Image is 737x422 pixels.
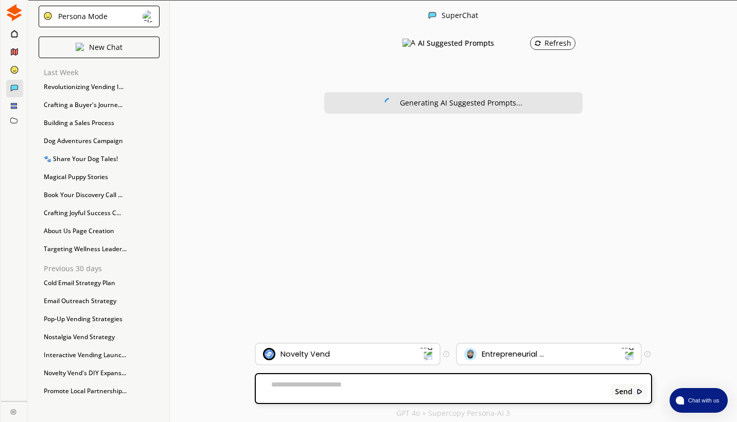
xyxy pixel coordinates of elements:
[39,293,160,309] div: Email Outreach Strategy
[39,347,160,363] div: Interactive Vending Launc...
[402,39,415,48] img: AI Suggested Prompts
[39,115,160,131] div: Building a Sales Process
[39,79,160,95] div: Revolutionizing Vending I...
[39,329,160,345] div: Nostalgia Vend Strategy
[442,11,478,21] div: SuperChat
[644,351,651,357] img: Tooltip Icon
[1,401,27,419] a: Close
[39,241,160,257] div: Targeting Wellness Leader...
[615,388,633,396] b: Send
[400,99,522,107] div: Generating AI Suggested Prompts...
[10,409,16,415] img: Close
[6,4,23,21] img: Close
[143,10,155,23] img: Close
[621,347,634,361] img: Dropdown Icon
[39,311,160,327] div: Pop-Up Vending Strategies
[419,347,433,361] img: Dropdown Icon
[418,36,494,51] h3: AI Suggested Prompts
[39,383,160,399] div: Promote Local Partnership...
[443,351,449,357] img: Tooltip Icon
[534,40,541,47] img: Refresh
[39,365,160,381] div: Novelty Vend's DIY Expans...
[263,348,275,360] img: Brand Icon
[39,223,160,239] div: About Us Page Creation
[39,97,160,113] div: Crafting a Buyer's Journe...
[44,68,160,77] p: Last Week
[39,275,160,291] div: Cold Email Strategy Plan
[89,43,122,51] p: New Chat
[76,43,84,51] img: Close
[670,388,728,413] button: atlas-launcher
[534,39,571,47] div: Refresh
[384,98,394,107] img: Close
[39,205,160,221] div: Crafting Joyful Success C...
[280,350,330,358] div: Novelty Vend
[39,187,160,203] div: Book Your Discovery Call ...
[684,396,722,405] span: Chat with us
[428,11,436,20] img: Close
[482,350,544,358] div: Entrepreneurial ...
[43,11,52,21] img: Close
[39,133,160,149] div: Dog Adventures Campaign
[39,169,160,185] div: Magical Puppy Stories
[44,265,160,273] p: Previous 30 days
[464,348,477,360] img: Audience Icon
[39,151,160,167] div: 🐾 Share Your Dog Tales!
[55,12,108,21] div: Persona Mode
[636,388,643,395] img: Close
[396,409,510,417] p: GPT 4o + Supercopy Persona-AI 3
